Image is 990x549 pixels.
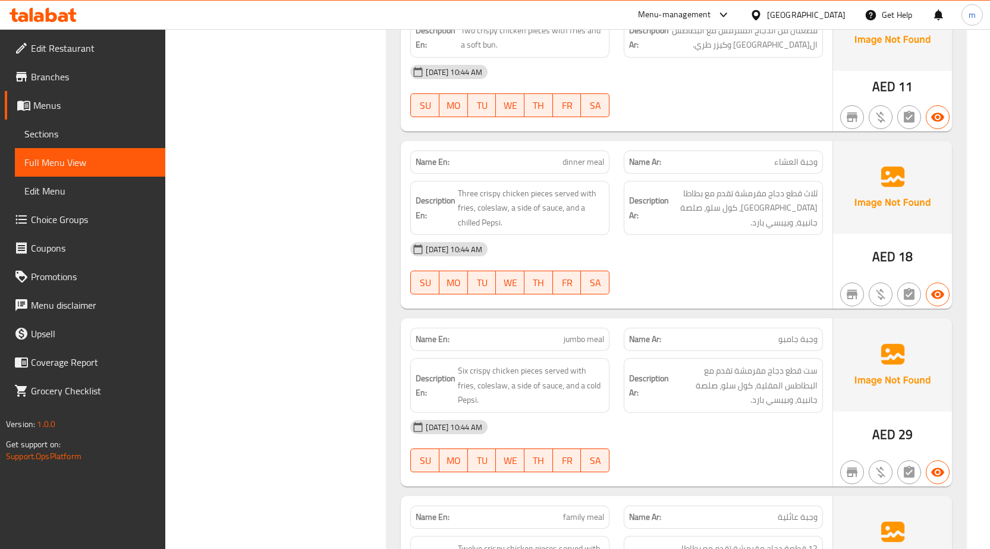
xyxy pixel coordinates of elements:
span: وجبة عائلية [778,511,818,523]
span: Coupons [31,241,156,255]
img: Ae5nvW7+0k+MAAAAAElFTkSuQmCC [833,141,952,234]
span: Promotions [31,269,156,284]
strong: Description Ar: [629,193,669,222]
span: Version: [6,416,35,432]
span: SU [416,274,435,291]
span: WE [501,97,520,114]
span: Choice Groups [31,212,156,227]
strong: Name Ar: [629,156,661,168]
button: SU [410,271,439,294]
span: Sections [24,127,156,141]
a: Upsell [5,319,165,348]
span: Edit Restaurant [31,41,156,55]
span: SU [416,97,435,114]
button: Not branch specific item [840,283,864,306]
a: Coverage Report [5,348,165,377]
span: TU [473,97,492,114]
strong: Description En: [416,193,455,222]
span: Full Menu View [24,155,156,170]
span: 11 [898,75,913,98]
span: Upsell [31,327,156,341]
span: Menu disclaimer [31,298,156,312]
button: Not branch specific item [840,105,864,129]
button: WE [496,271,524,294]
span: Two crispy chicken pieces with fries and a soft bun. [461,23,604,52]
a: Full Menu View [15,148,165,177]
span: [DATE] 10:44 AM [421,244,487,255]
span: MO [444,452,463,469]
span: Grocery Checklist [31,384,156,398]
button: SU [410,448,439,472]
span: TH [529,452,548,469]
span: وجبة جامبو [778,333,818,346]
button: SA [581,93,609,117]
span: TU [473,274,492,291]
span: وجبة العشاء [774,156,818,168]
button: SA [581,448,609,472]
span: Coverage Report [31,355,156,369]
span: Three crispy chicken pieces served with fries, coleslaw, a side of sauce, and a chilled Pepsi. [458,186,604,230]
span: 29 [898,423,913,446]
button: Not branch specific item [840,460,864,484]
span: SA [586,274,605,291]
span: TH [529,97,548,114]
span: AED [872,245,895,268]
span: WE [501,452,520,469]
span: WE [501,274,520,291]
button: SU [410,93,439,117]
div: [GEOGRAPHIC_DATA] [767,8,846,21]
button: TU [468,271,496,294]
button: MO [439,448,468,472]
span: FR [558,274,577,291]
a: Choice Groups [5,205,165,234]
span: SA [586,452,605,469]
button: TU [468,93,496,117]
button: TH [524,448,553,472]
span: قطعتان من الدجاج المقرمش مع البطاطس المقلية وكيزر طري. [671,23,818,52]
a: Grocery Checklist [5,377,165,405]
button: Available [926,105,950,129]
img: Ae5nvW7+0k+MAAAAAElFTkSuQmCC [833,318,952,411]
span: 1.0.0 [37,416,55,432]
strong: Description En: [416,23,458,52]
button: TU [468,448,496,472]
span: SA [586,97,605,114]
button: TH [524,93,553,117]
span: Get support on: [6,437,61,452]
div: Menu-management [638,8,711,22]
span: [DATE] 10:44 AM [421,67,487,78]
button: Not has choices [897,460,921,484]
span: MO [444,97,463,114]
strong: Description Ar: [629,23,669,52]
span: Menus [33,98,156,112]
span: AED [872,423,895,446]
strong: Name Ar: [629,333,661,346]
span: Edit Menu [24,184,156,198]
button: Available [926,460,950,484]
button: MO [439,271,468,294]
strong: Description Ar: [629,371,669,400]
span: Six crispy chicken pieces served with fries, coleslaw, a side of sauce, and a cold Pepsi. [458,363,604,407]
strong: Name Ar: [629,511,661,523]
button: Purchased item [869,283,892,306]
a: Branches [5,62,165,91]
strong: Description En: [416,371,455,400]
strong: Name En: [416,511,450,523]
button: Purchased item [869,105,892,129]
span: FR [558,452,577,469]
button: Purchased item [869,460,892,484]
span: TH [529,274,548,291]
span: ست قطع دجاج مقرمشة تقدم مع البطاطس المقلية، كول سلو، صلصة جانبية، وبيبسي بارد. [671,363,818,407]
span: Branches [31,70,156,84]
a: Edit Menu [15,177,165,205]
button: WE [496,448,524,472]
button: FR [553,271,582,294]
span: m [969,8,976,21]
button: Not has choices [897,105,921,129]
button: FR [553,93,582,117]
a: Sections [15,120,165,148]
a: Menus [5,91,165,120]
span: FR [558,97,577,114]
span: AED [872,75,895,98]
span: 18 [898,245,913,268]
